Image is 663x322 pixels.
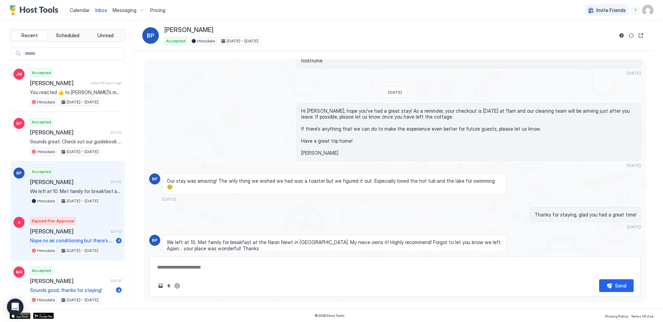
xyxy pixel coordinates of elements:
[110,229,122,234] span: [DATE]
[30,287,113,293] span: Sounds good, thanks for staying!
[165,282,173,290] button: Quick reply
[10,29,125,42] div: tab-group
[30,278,108,284] span: [PERSON_NAME]
[173,282,181,290] button: ChatGPT Auto Reply
[627,70,641,76] span: [DATE]
[30,238,113,244] span: Nope no air conditioning but there’s a big ceiling fan in the living room, box fans for each bedr...
[95,7,107,14] a: Inbox
[117,238,121,243] span: 4
[67,248,98,254] span: [DATE] - [DATE]
[599,279,634,292] button: Send
[10,5,61,16] a: Host Tools Logo
[596,7,626,13] span: Invite Friends
[97,32,114,39] span: Unread
[637,31,645,40] button: Open reservation
[33,313,54,319] a: Google Play Store
[70,7,90,14] a: Calendar
[32,119,51,125] span: Accepted
[91,81,122,85] span: about 23 hours ago
[152,237,157,243] span: BP
[166,38,185,44] span: Accepted
[315,313,345,318] span: © 2025 Host Tools
[16,269,22,275] span: MR
[642,5,653,16] div: User profile
[7,299,23,315] div: Open Intercom Messenger
[167,178,502,190] span: Our stay was amazing! The only thing we wished we had was a toaster but we figured it out. Especi...
[627,163,641,168] span: [DATE]
[49,31,86,40] button: Scheduled
[22,48,124,60] input: Input Field
[197,38,215,44] span: Hinsdale
[30,188,122,194] span: We left at 10. Met family for breakfast at the Neon Newt in [GEOGRAPHIC_DATA]. My niece owns it! ...
[162,197,176,202] span: [DATE]
[67,99,98,105] span: [DATE] - [DATE]
[167,239,502,251] span: We left at 10. Met family for breakfast at the Neon Newt in [GEOGRAPHIC_DATA]. My niece owns it! ...
[37,248,55,254] span: Hinsdale
[631,6,640,14] div: menu
[37,99,55,105] span: Hinsdale
[37,198,55,204] span: Hinsdale
[164,26,213,34] span: [PERSON_NAME]
[16,71,22,77] span: JM
[56,32,79,39] span: Scheduled
[30,139,122,145] span: Sounds great. Check out our guidebook here with some recommendations. There’s also the [PERSON_NA...
[32,218,74,224] span: Expired Pre-Approval
[110,180,122,184] span: [DATE]
[605,312,628,319] a: Privacy Policy
[95,7,107,13] span: Inbox
[388,90,402,95] span: [DATE]
[11,31,48,40] button: Recent
[30,228,108,235] span: [PERSON_NAME]
[117,288,121,293] span: 4
[10,313,30,319] a: App Store
[147,31,154,40] span: BP
[67,149,98,155] span: [DATE] - [DATE]
[631,314,653,318] span: Terms Of Use
[87,31,124,40] button: Unread
[67,297,98,303] span: [DATE] - [DATE]
[113,7,136,13] span: Messaging
[30,80,88,87] span: [PERSON_NAME]
[156,282,165,290] button: Upload image
[32,169,51,175] span: Accepted
[627,31,635,40] button: Sync reservation
[605,314,628,318] span: Privacy Policy
[30,179,108,185] span: [PERSON_NAME]
[535,212,636,218] span: Thanks for staying, glad you had a great time!
[70,7,90,13] span: Calendar
[37,149,55,155] span: Hinsdale
[227,38,258,44] span: [DATE] - [DATE]
[150,7,165,13] span: Pricing
[18,219,20,225] span: E
[67,198,98,204] span: [DATE] - [DATE]
[32,268,51,274] span: Accepted
[16,120,22,127] span: BP
[32,70,51,76] span: Accepted
[152,176,157,182] span: BP
[631,312,653,319] a: Terms Of Use
[37,297,55,303] span: Hinsdale
[16,170,22,176] span: BP
[30,129,108,136] span: [PERSON_NAME]
[617,31,626,40] button: Reservation information
[627,224,641,229] span: [DATE]
[110,130,122,135] span: [DATE]
[301,108,636,156] span: Hi [PERSON_NAME], hope you've had a great stay! As a reminder, your checkout is [DATE] at 11am an...
[21,32,38,39] span: Recent
[110,279,122,283] span: [DATE]
[30,89,122,95] span: You reacted 👍 to [PERSON_NAME]’s message "We got in thank u"
[615,282,626,289] div: Send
